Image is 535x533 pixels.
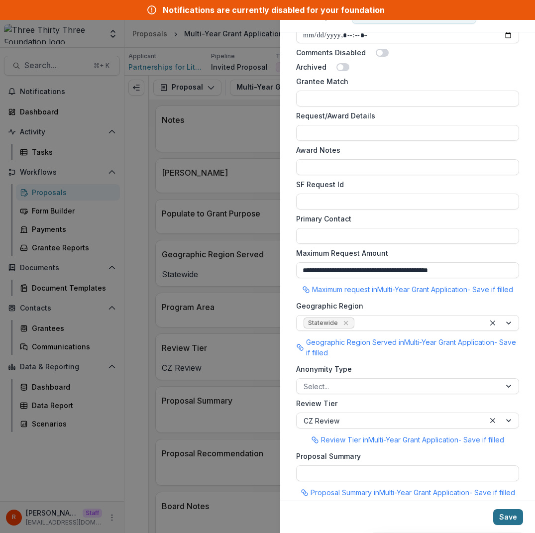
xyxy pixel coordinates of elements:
[296,213,513,224] label: Primary Contact
[296,76,513,87] label: Grantee Match
[163,4,385,16] div: Notifications are currently disabled for your foundation
[306,337,519,358] p: Geographic Region Served in Multi-Year Grant Application - Save if filled
[296,179,513,190] label: SF Request Id
[296,248,513,258] label: Maximum Request Amount
[308,320,338,326] span: Statewide
[487,415,499,426] div: Clear selected options
[487,317,499,329] div: Clear selected options
[296,301,513,311] label: Geographic Region
[296,110,513,121] label: Request/Award Details
[296,451,513,461] label: Proposal Summary
[321,434,504,445] p: Review Tier in Multi-Year Grant Application - Save if filled
[311,487,515,498] p: Proposal Summary in Multi-Year Grant Application - Save if filled
[296,364,513,374] label: Anonymity Type
[341,318,351,328] div: Remove Statewide
[296,145,513,155] label: Award Notes
[292,10,348,20] span: Edit Proposal
[296,398,513,409] label: Review Tier
[296,47,366,58] label: Comments Disabled
[493,509,523,525] button: Save
[312,284,513,295] p: Maximum request in Multi-Year Grant Application - Save if filled
[296,62,326,72] label: Archived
